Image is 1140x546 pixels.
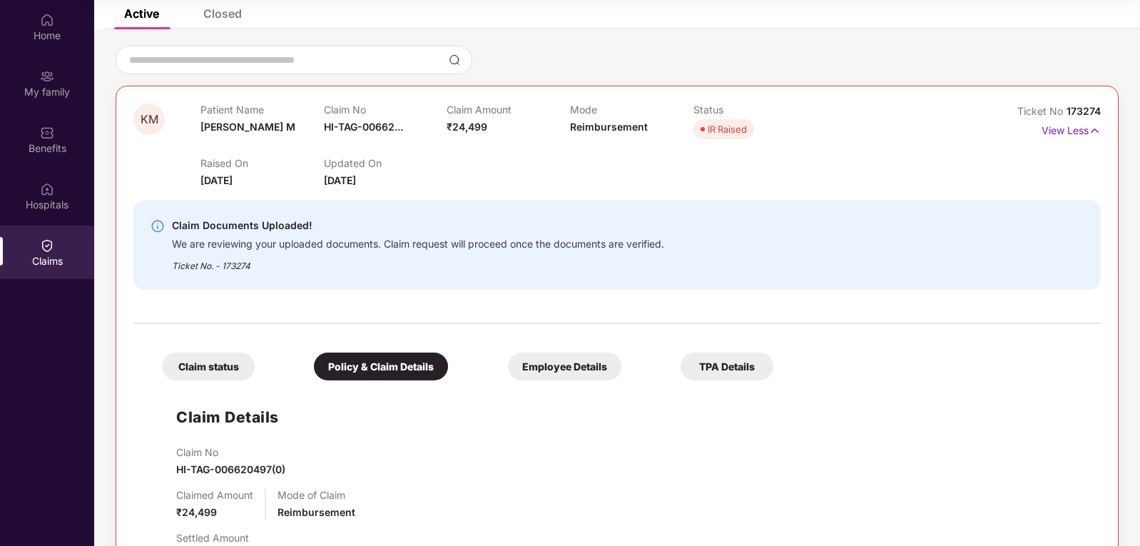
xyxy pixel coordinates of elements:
[176,506,217,518] span: ₹24,499
[176,463,285,475] span: HI-TAG-006620497(0)
[200,157,324,169] p: Raised On
[1089,123,1101,138] img: svg+xml;base64,PHN2ZyB4bWxucz0iaHR0cDovL3d3dy53My5vcmcvMjAwMC9zdmciIHdpZHRoPSIxNyIgaGVpZ2h0PSIxNy...
[447,103,570,116] p: Claim Amount
[40,13,54,27] img: svg+xml;base64,PHN2ZyBpZD0iSG9tZSIgeG1sbnM9Imh0dHA6Ly93d3cudzMub3JnLzIwMDAvc3ZnIiB3aWR0aD0iMjAiIG...
[200,174,233,186] span: [DATE]
[278,506,355,518] span: Reimbursement
[172,251,664,273] div: Ticket No. - 173274
[200,121,295,133] span: [PERSON_NAME] M
[508,353,621,380] div: Employee Details
[124,6,159,21] div: Active
[570,121,648,133] span: Reimbursement
[693,103,817,116] p: Status
[324,103,447,116] p: Claim No
[176,489,253,501] p: Claimed Amount
[40,69,54,84] img: svg+xml;base64,PHN2ZyB3aWR0aD0iMjAiIGhlaWdodD0iMjAiIHZpZXdCb3g9IjAgMCAyMCAyMCIgZmlsbD0ibm9uZSIgeG...
[141,113,158,126] span: KM
[324,174,356,186] span: [DATE]
[172,217,664,234] div: Claim Documents Uploaded!
[162,353,255,380] div: Claim status
[203,6,242,21] div: Closed
[1067,105,1101,117] span: 173274
[324,121,403,133] span: HI-TAG-00662...
[176,446,285,458] p: Claim No
[176,405,279,429] h1: Claim Details
[324,157,447,169] p: Updated On
[40,238,54,253] img: svg+xml;base64,PHN2ZyBpZD0iQ2xhaW0iIHhtbG5zPSJodHRwOi8vd3d3LnczLm9yZy8yMDAwL3N2ZyIgd2lkdGg9IjIwIi...
[447,121,487,133] span: ₹24,499
[172,234,664,251] div: We are reviewing your uploaded documents. Claim request will proceed once the documents are verif...
[200,103,324,116] p: Patient Name
[278,489,355,501] p: Mode of Claim
[40,126,54,140] img: svg+xml;base64,PHN2ZyBpZD0iQmVuZWZpdHMiIHhtbG5zPSJodHRwOi8vd3d3LnczLm9yZy8yMDAwL3N2ZyIgd2lkdGg9Ij...
[570,103,693,116] p: Mode
[449,54,460,66] img: svg+xml;base64,PHN2ZyBpZD0iU2VhcmNoLTMyeDMyIiB4bWxucz0iaHR0cDovL3d3dy53My5vcmcvMjAwMC9zdmciIHdpZH...
[314,353,448,380] div: Policy & Claim Details
[176,532,249,544] p: Settled Amount
[40,182,54,196] img: svg+xml;base64,PHN2ZyBpZD0iSG9zcGl0YWxzIiB4bWxucz0iaHR0cDovL3d3dy53My5vcmcvMjAwMC9zdmciIHdpZHRoPS...
[681,353,773,380] div: TPA Details
[1017,105,1067,117] span: Ticket No
[708,122,747,136] div: IR Raised
[1042,119,1101,138] p: View Less
[151,219,165,233] img: svg+xml;base64,PHN2ZyBpZD0iSW5mby0yMHgyMCIgeG1sbnM9Imh0dHA6Ly93d3cudzMub3JnLzIwMDAvc3ZnIiB3aWR0aD...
